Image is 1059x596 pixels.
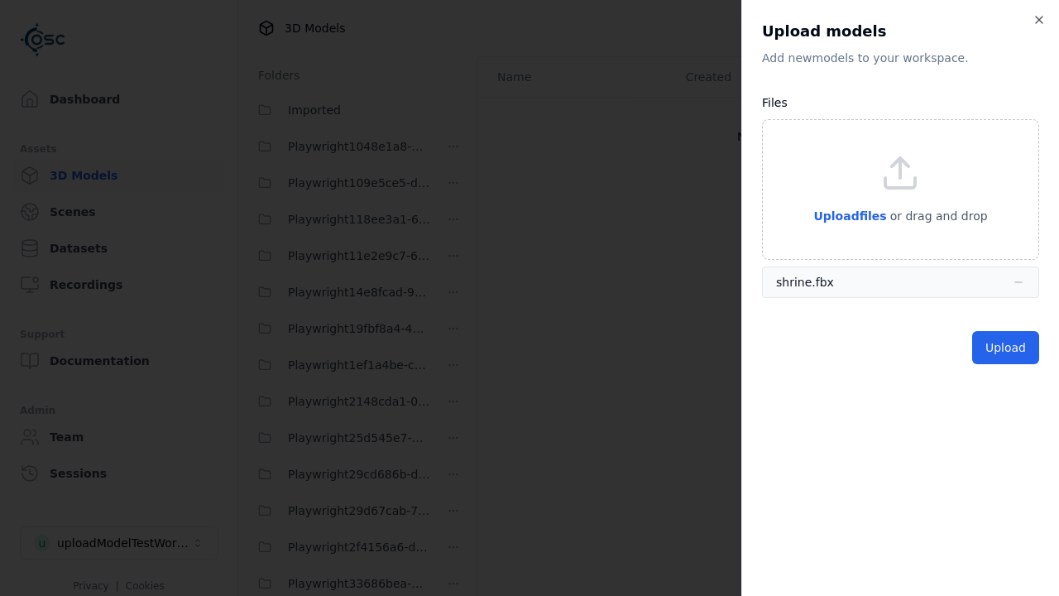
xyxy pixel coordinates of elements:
[762,20,1039,43] h2: Upload models
[813,209,886,223] span: Upload files
[887,206,988,226] p: or drag and drop
[762,96,788,109] label: Files
[972,331,1039,364] button: Upload
[762,50,1039,66] p: Add new model s to your workspace.
[776,274,834,291] div: shrine.fbx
